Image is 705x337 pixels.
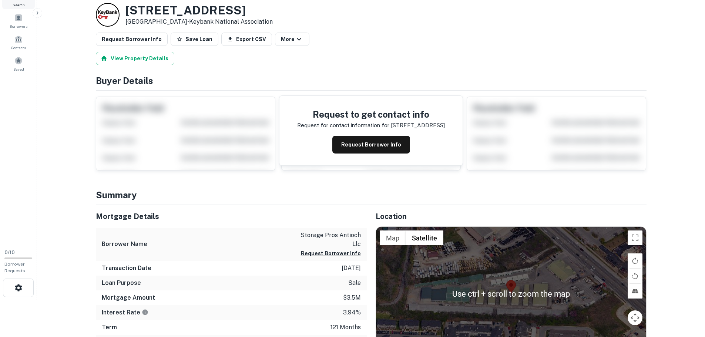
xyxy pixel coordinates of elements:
[2,54,35,74] a: Saved
[102,240,147,249] h6: Borrower Name
[628,230,642,245] button: Toggle fullscreen view
[142,309,148,316] svg: The interest rates displayed on the website are for informational purposes only and may be report...
[628,269,642,283] button: Rotate map counterclockwise
[376,211,647,222] h5: Location
[380,230,406,245] button: Show street map
[330,323,361,332] p: 121 months
[171,33,218,46] button: Save Loan
[2,32,35,52] a: Contacts
[275,33,309,46] button: More
[102,264,151,273] h6: Transaction Date
[189,18,273,25] a: Keybank National Association
[332,136,410,154] button: Request Borrower Info
[343,308,361,317] p: 3.94%
[628,310,642,325] button: Map camera controls
[4,250,15,255] span: 0 / 10
[4,262,25,273] span: Borrower Requests
[102,293,155,302] h6: Mortgage Amount
[13,2,25,8] span: Search
[628,253,642,268] button: Rotate map clockwise
[10,23,27,29] span: Borrowers
[297,108,445,121] h4: Request to get contact info
[96,33,168,46] button: Request Borrower Info
[102,323,117,332] h6: Term
[297,121,389,130] p: Request for contact information for
[125,17,273,26] p: [GEOGRAPHIC_DATA] •
[391,121,445,130] p: [STREET_ADDRESS]
[96,211,367,222] h5: Mortgage Details
[102,308,148,317] h6: Interest Rate
[13,66,24,72] span: Saved
[221,33,272,46] button: Export CSV
[96,52,174,65] button: View Property Details
[343,293,361,302] p: $3.5m
[96,188,647,202] h4: Summary
[628,284,642,299] button: Tilt map
[11,45,26,51] span: Contacts
[125,3,273,17] h3: [STREET_ADDRESS]
[294,231,361,249] p: storage pros antioch llc
[348,279,361,287] p: sale
[406,230,443,245] button: Show satellite imagery
[668,278,705,313] iframe: Chat Widget
[301,249,361,258] button: Request Borrower Info
[2,11,35,31] a: Borrowers
[96,74,647,87] h4: Buyer Details
[342,264,361,273] p: [DATE]
[102,279,141,287] h6: Loan Purpose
